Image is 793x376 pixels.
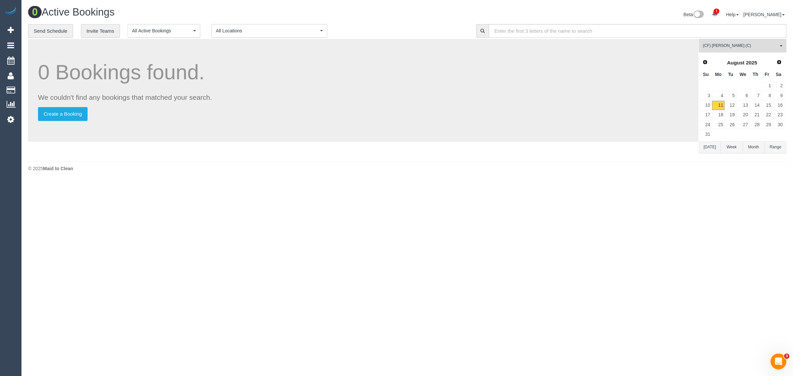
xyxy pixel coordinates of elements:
[762,111,773,120] a: 22
[773,120,784,129] a: 30
[128,24,200,38] button: All Active Bookings
[727,60,744,65] span: August
[43,166,73,171] strong: Maid to Clean
[725,111,736,120] a: 19
[693,11,704,19] img: New interface
[774,58,784,67] a: Next
[699,141,721,153] button: [DATE]
[753,72,758,77] span: Thursday
[699,39,786,53] button: (CF) [PERSON_NAME] (C)
[721,141,742,153] button: Week
[765,72,769,77] span: Friday
[725,120,736,129] a: 26
[703,72,709,77] span: Sunday
[773,111,784,120] a: 23
[700,91,711,100] a: 3
[132,27,192,34] span: All Active Bookings
[750,101,761,110] a: 14
[736,111,749,120] a: 20
[38,61,689,84] h1: 0 Bookings found.
[702,59,708,65] span: Prev
[736,101,749,110] a: 13
[746,60,757,65] span: 2025
[28,24,73,38] a: Send Schedule
[725,91,736,100] a: 5
[714,9,719,14] span: 1
[743,12,785,17] a: [PERSON_NAME]
[712,91,724,100] a: 4
[489,24,786,38] input: Enter the first 3 letters of the name to search
[762,91,773,100] a: 8
[684,12,704,17] a: Beta
[38,107,88,121] a: Create a Booking
[743,141,765,153] button: Month
[725,101,736,110] a: 12
[776,59,782,65] span: Next
[773,82,784,91] a: 2
[216,27,319,34] span: All Locations
[739,72,746,77] span: Wednesday
[715,72,722,77] span: Monday
[712,111,724,120] a: 18
[712,120,724,129] a: 25
[700,101,711,110] a: 10
[708,7,721,21] a: 1
[762,82,773,91] a: 1
[699,39,786,49] ol: All Teams
[700,130,711,139] a: 31
[736,91,749,100] a: 6
[700,111,711,120] a: 17
[736,120,749,129] a: 27
[771,354,786,369] iframe: Intercom live chat
[784,354,789,359] span: 3
[750,91,761,100] a: 7
[773,101,784,110] a: 16
[703,43,778,49] span: (CF) [PERSON_NAME] (C)
[712,101,724,110] a: 11
[4,7,17,16] img: Automaid Logo
[776,72,781,77] span: Saturday
[762,101,773,110] a: 15
[765,141,786,153] button: Range
[726,12,739,17] a: Help
[750,111,761,120] a: 21
[81,24,120,38] a: Invite Teams
[28,165,786,172] div: © 2025
[750,120,761,129] a: 28
[28,7,402,18] h1: Active Bookings
[773,91,784,100] a: 9
[728,72,733,77] span: Tuesday
[762,120,773,129] a: 29
[38,93,689,102] p: We couldn't find any bookings that matched your search.
[700,120,711,129] a: 24
[211,24,327,38] button: All Locations
[700,58,710,67] a: Prev
[28,6,42,18] span: 0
